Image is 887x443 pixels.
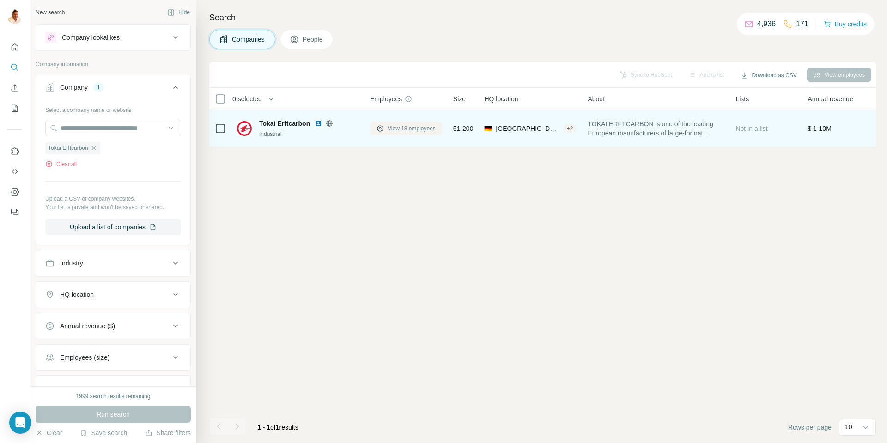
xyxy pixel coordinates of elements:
[257,424,298,431] span: results
[824,18,867,31] button: Buy credits
[36,26,190,49] button: Company lookalikes
[45,102,181,114] div: Select a company name or website
[232,35,266,44] span: Companies
[76,392,151,400] div: 1999 search results remaining
[36,315,190,337] button: Annual revenue ($)
[845,422,852,431] p: 10
[808,94,853,104] span: Annual revenue
[315,120,322,127] img: LinkedIn logo
[209,11,876,24] h4: Search
[36,252,190,274] button: Industry
[735,125,767,132] span: Not in a list
[62,33,120,42] div: Company lookalikes
[788,423,832,432] span: Rows per page
[36,378,190,400] button: Technologies
[36,428,62,437] button: Clear
[45,160,77,168] button: Clear all
[80,428,127,437] button: Save search
[7,59,22,76] button: Search
[453,124,474,133] span: 51-200
[145,428,191,437] button: Share filters
[60,290,94,299] div: HQ location
[7,143,22,160] button: Use Surfe on LinkedIn
[388,124,436,133] span: View 18 employees
[7,163,22,180] button: Use Surfe API
[7,204,22,221] button: Feedback
[60,321,115,331] div: Annual revenue ($)
[36,60,191,68] p: Company information
[45,219,181,235] button: Upload a list of companies
[237,121,252,136] img: Logo of Tokai Erftcarbon
[453,94,466,104] span: Size
[7,39,22,55] button: Quick start
[259,119,310,128] span: Tokai Erftcarbon
[276,424,279,431] span: 1
[9,412,31,434] div: Open Intercom Messenger
[60,83,88,92] div: Company
[259,130,359,138] div: Industrial
[36,76,190,102] button: Company1
[60,258,83,268] div: Industry
[36,8,65,17] div: New search
[588,94,605,104] span: About
[735,94,749,104] span: Lists
[36,346,190,369] button: Employees (size)
[48,144,88,152] span: Tokai Erftcarbon
[484,124,492,133] span: 🇩🇪
[93,83,104,92] div: 1
[7,9,22,24] img: Avatar
[757,18,776,30] p: 4,936
[232,94,262,104] span: 0 selected
[7,184,22,200] button: Dashboard
[257,424,270,431] span: 1 - 1
[563,124,577,133] div: + 2
[36,283,190,306] button: HQ location
[270,424,276,431] span: of
[370,94,402,104] span: Employees
[796,18,808,30] p: 171
[588,119,724,138] span: TOKAI ERFTCARBON is one of the leading European manufacturers of large-format graphite electrodes...
[370,122,442,135] button: View 18 employees
[303,35,324,44] span: People
[45,195,181,203] p: Upload a CSV of company websites.
[161,6,196,19] button: Hide
[496,124,559,133] span: [GEOGRAPHIC_DATA], [GEOGRAPHIC_DATA]
[7,100,22,117] button: My lists
[484,94,518,104] span: HQ location
[45,203,181,211] p: Your list is private and won't be saved or shared.
[7,80,22,96] button: Enrich CSV
[734,68,803,82] button: Download as CSV
[60,353,109,362] div: Employees (size)
[60,384,98,394] div: Technologies
[808,125,831,132] span: $ 1-10M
